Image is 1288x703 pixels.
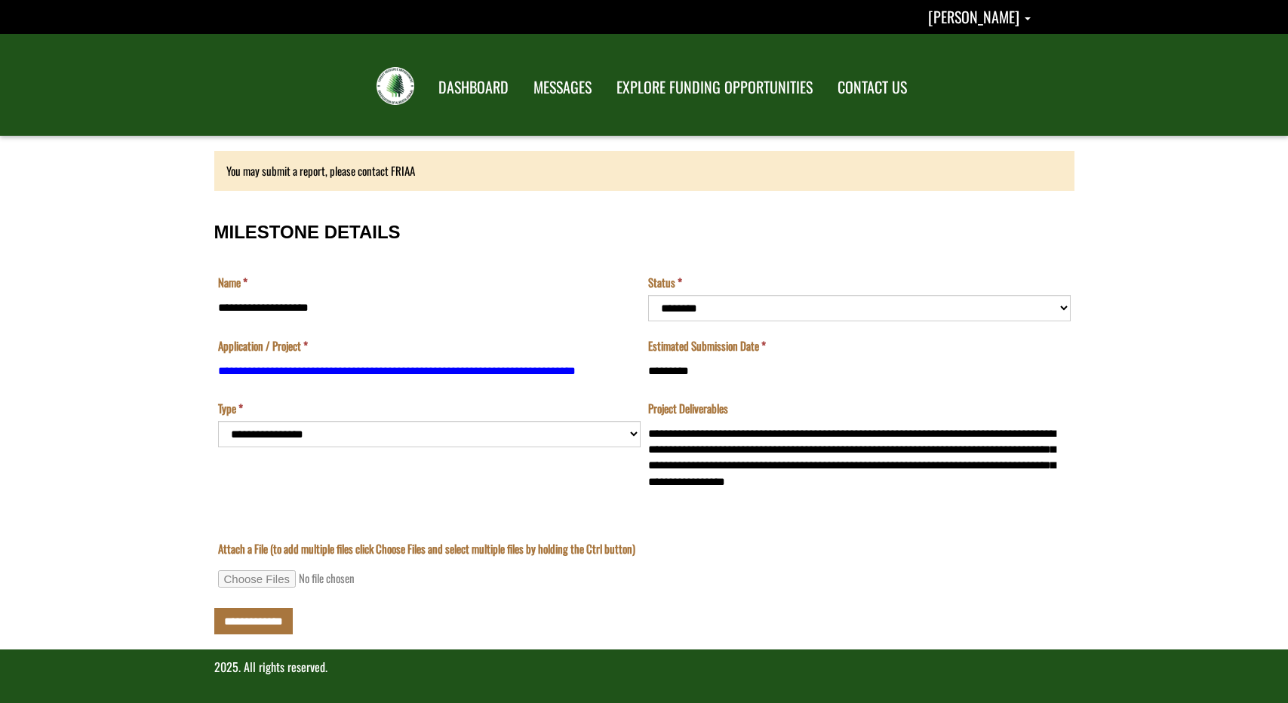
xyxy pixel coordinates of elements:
a: CONTACT US [826,69,918,106]
a: Courtney Lakevold [928,5,1031,28]
a: EXPLORE FUNDING OPPORTUNITIES [605,69,824,106]
label: Attach a File (to add multiple files click Choose Files and select multiple files by holding the ... [218,541,635,557]
label: Type [218,401,243,416]
label: Application / Project [218,338,308,354]
div: You may submit a report, please contact FRIAA [214,151,1074,191]
span: [PERSON_NAME] [928,5,1019,28]
h3: MILESTONE DETAILS [214,223,1074,242]
label: Project Deliverables [648,401,728,416]
label: Estimated Submission Date [648,338,766,354]
input: Name [218,295,641,321]
label: Name [218,275,247,290]
fieldset: MILESTONE DETAILS [214,207,1074,511]
label: Status [648,275,682,290]
span: . All rights reserved. [238,658,327,676]
img: FRIAA Submissions Portal [377,67,414,105]
p: 2025 [214,658,1074,676]
nav: Main Navigation [425,64,918,106]
a: MESSAGES [522,69,603,106]
input: Application / Project is a required field. [218,358,641,384]
textarea: Project Deliverables [648,421,1071,495]
a: DASHBOARD [427,69,520,106]
input: Attach a File (to add multiple files click Choose Files and select multiple files by holding the ... [218,570,423,588]
div: Milestone Details [214,207,1074,634]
